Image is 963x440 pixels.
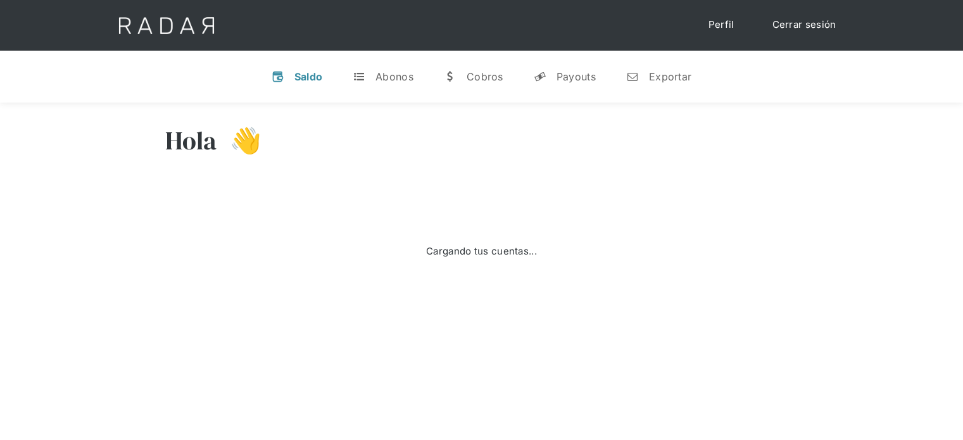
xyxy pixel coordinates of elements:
h3: 👋 [217,125,261,156]
div: y [534,70,546,83]
h3: Hola [165,125,217,156]
a: Perfil [696,13,747,37]
div: t [353,70,365,83]
div: Cargando tus cuentas... [426,244,537,259]
a: Cerrar sesión [760,13,849,37]
div: Saldo [294,70,323,83]
div: Exportar [649,70,691,83]
div: Cobros [467,70,503,83]
div: Abonos [375,70,413,83]
div: n [626,70,639,83]
div: v [272,70,284,83]
div: Payouts [557,70,596,83]
div: w [444,70,456,83]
